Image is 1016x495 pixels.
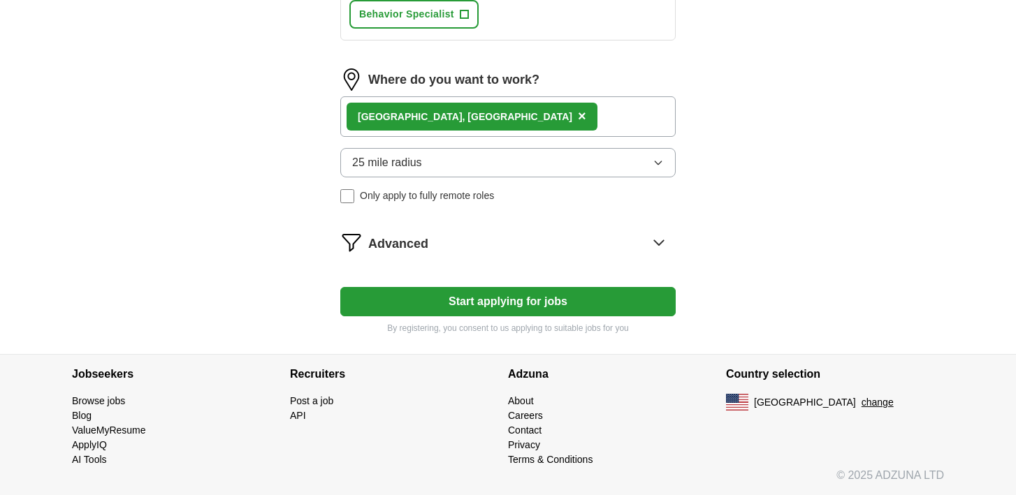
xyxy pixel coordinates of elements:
[352,154,422,171] span: 25 mile radius
[340,231,363,253] img: filter
[72,439,107,450] a: ApplyIQ
[508,454,593,465] a: Terms & Conditions
[72,395,125,406] a: Browse jobs
[72,424,146,436] a: ValueMyResume
[340,287,676,316] button: Start applying for jobs
[368,71,539,89] label: Where do you want to work?
[340,148,676,177] button: 25 mile radius
[72,454,107,465] a: AI Tools
[358,111,463,122] strong: [GEOGRAPHIC_DATA]
[72,410,92,421] a: Blog
[578,106,586,127] button: ×
[508,395,534,406] a: About
[340,322,676,334] p: By registering, you consent to us applying to suitable jobs for you
[726,394,748,411] img: US flag
[578,108,586,124] span: ×
[862,395,894,410] button: change
[358,110,572,124] div: , [GEOGRAPHIC_DATA]
[290,410,306,421] a: API
[360,189,494,203] span: Only apply to fully remote roles
[340,189,354,203] input: Only apply to fully remote roles
[368,235,428,253] span: Advanced
[508,410,543,421] a: Careers
[290,395,333,406] a: Post a job
[61,467,955,495] div: © 2025 ADZUNA LTD
[726,355,944,394] h4: Country selection
[508,424,542,436] a: Contact
[508,439,540,450] a: Privacy
[340,68,363,91] img: location.png
[359,7,454,22] span: Behavior Specialist
[754,395,856,410] span: [GEOGRAPHIC_DATA]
